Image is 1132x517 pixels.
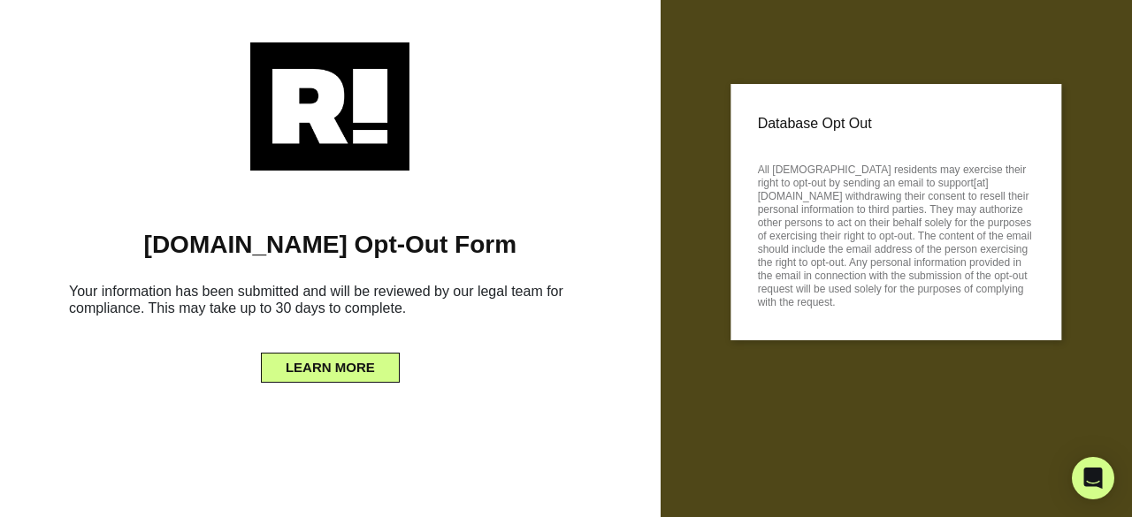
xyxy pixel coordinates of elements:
[261,355,400,369] a: LEARN MORE
[27,276,634,331] h6: Your information has been submitted and will be reviewed by our legal team for compliance. This m...
[1072,457,1114,499] div: Open Intercom Messenger
[758,110,1035,137] p: Database Opt Out
[261,353,400,383] button: LEARN MORE
[27,230,634,260] h1: [DOMAIN_NAME] Opt-Out Form
[758,158,1035,309] p: All [DEMOGRAPHIC_DATA] residents may exercise their right to opt-out by sending an email to suppo...
[250,42,409,171] img: Retention.com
